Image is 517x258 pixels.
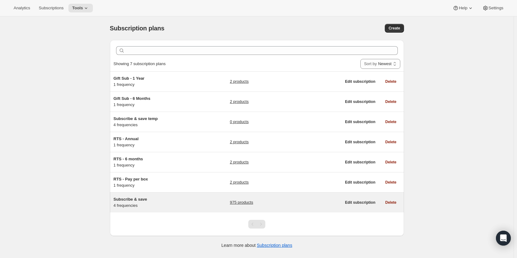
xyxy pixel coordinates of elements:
[68,4,93,12] button: Tools
[345,119,375,124] span: Edit subscription
[389,26,400,31] span: Create
[381,118,400,126] button: Delete
[345,79,375,84] span: Edit subscription
[345,180,375,185] span: Edit subscription
[381,97,400,106] button: Delete
[341,77,379,86] button: Edit subscription
[114,136,191,148] div: 1 frequency
[114,75,191,88] div: 1 frequency
[230,78,249,85] a: 2 products
[385,119,396,124] span: Delete
[341,158,379,167] button: Edit subscription
[479,4,507,12] button: Settings
[230,139,249,145] a: 2 products
[385,79,396,84] span: Delete
[341,118,379,126] button: Edit subscription
[114,116,158,121] span: Subscribe & save temp
[345,200,375,205] span: Edit subscription
[114,76,145,81] span: Gift Sub - 1 Year
[449,4,477,12] button: Help
[489,6,503,11] span: Settings
[341,198,379,207] button: Edit subscription
[114,177,148,181] span: RTS - Pay per box
[230,179,249,185] a: 2 products
[341,97,379,106] button: Edit subscription
[114,136,139,141] span: RTS - Annual
[385,200,396,205] span: Delete
[496,231,511,246] div: Open Intercom Messenger
[230,119,249,125] a: 0 products
[221,242,292,248] p: Learn more about
[385,140,396,145] span: Delete
[381,138,400,146] button: Delete
[381,77,400,86] button: Delete
[381,198,400,207] button: Delete
[341,178,379,187] button: Edit subscription
[230,159,249,165] a: 2 products
[345,99,375,104] span: Edit subscription
[114,196,191,209] div: 4 frequencies
[114,96,191,108] div: 1 frequency
[114,116,191,128] div: 4 frequencies
[10,4,34,12] button: Analytics
[230,199,253,206] a: 975 products
[110,25,164,32] span: Subscription plans
[459,6,467,11] span: Help
[345,160,375,165] span: Edit subscription
[341,138,379,146] button: Edit subscription
[39,6,63,11] span: Subscriptions
[385,24,404,33] button: Create
[114,157,143,161] span: RTS - 6 months
[385,160,396,165] span: Delete
[72,6,83,11] span: Tools
[257,243,292,248] a: Subscription plans
[114,96,150,101] span: Gift Sub - 6 Months
[345,140,375,145] span: Edit subscription
[14,6,30,11] span: Analytics
[114,176,191,189] div: 1 frequency
[230,99,249,105] a: 2 products
[114,197,147,202] span: Subscribe & save
[385,99,396,104] span: Delete
[114,156,191,168] div: 1 frequency
[381,158,400,167] button: Delete
[385,180,396,185] span: Delete
[381,178,400,187] button: Delete
[114,61,166,66] span: Showing 7 subscription plans
[248,220,265,229] nav: Pagination
[35,4,67,12] button: Subscriptions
